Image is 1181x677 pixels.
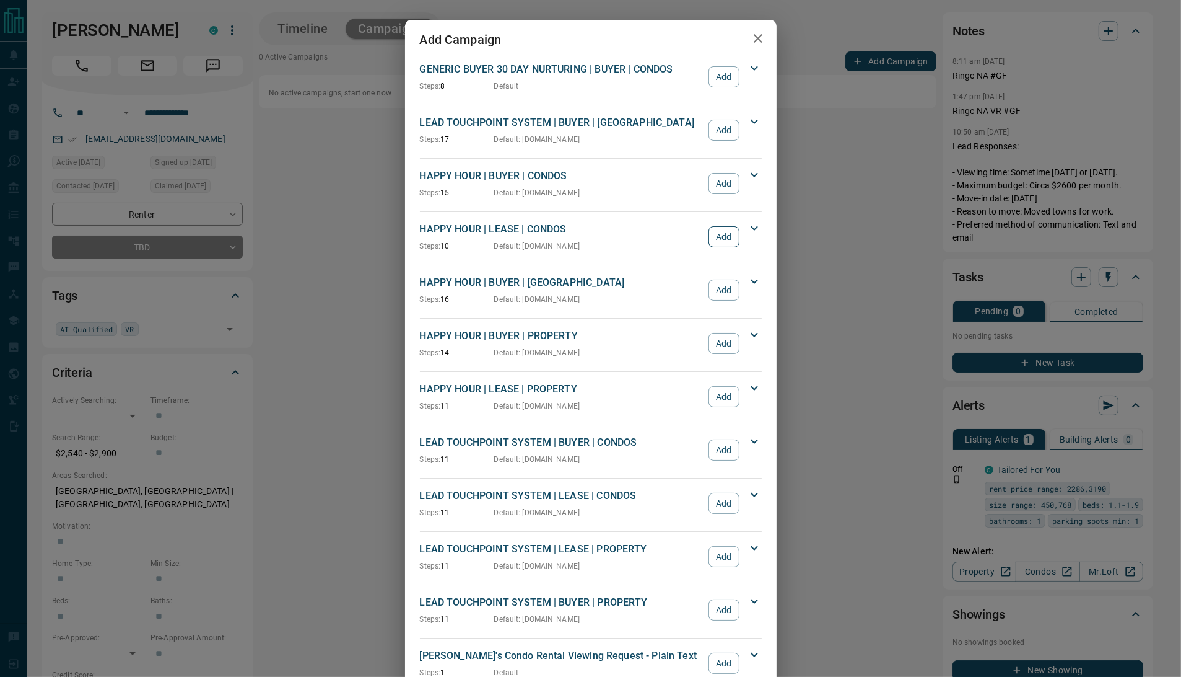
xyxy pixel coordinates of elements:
p: Default : [DOMAIN_NAME] [494,614,580,625]
p: HAPPY HOUR | BUYER | PROPERTY [420,329,703,343]
p: 11 [420,614,494,625]
div: LEAD TOUCHPOINT SYSTEM | BUYER | PROPERTYSteps:11Default: [DOMAIN_NAME]Add [420,593,762,627]
button: Add [708,120,739,141]
p: LEAD TOUCHPOINT SYSTEM | BUYER | [GEOGRAPHIC_DATA] [420,115,703,130]
p: HAPPY HOUR | LEASE | CONDOS [420,222,703,237]
p: HAPPY HOUR | BUYER | [GEOGRAPHIC_DATA] [420,275,703,290]
div: LEAD TOUCHPOINT SYSTEM | LEASE | CONDOSSteps:11Default: [DOMAIN_NAME]Add [420,486,762,521]
p: 11 [420,454,494,465]
p: LEAD TOUCHPOINT SYSTEM | BUYER | CONDOS [420,435,703,450]
button: Add [708,653,739,674]
button: Add [708,226,739,247]
div: LEAD TOUCHPOINT SYSTEM | LEASE | PROPERTYSteps:11Default: [DOMAIN_NAME]Add [420,539,762,574]
div: HAPPY HOUR | BUYER | PROPERTYSteps:14Default: [DOMAIN_NAME]Add [420,326,762,361]
p: LEAD TOUCHPOINT SYSTEM | LEASE | CONDOS [420,489,703,503]
p: Default : [DOMAIN_NAME] [494,560,580,572]
p: LEAD TOUCHPOINT SYSTEM | BUYER | PROPERTY [420,595,703,610]
div: HAPPY HOUR | LEASE | CONDOSSteps:10Default: [DOMAIN_NAME]Add [420,219,762,254]
h2: Add Campaign [405,20,516,60]
span: Steps: [420,508,441,517]
p: Default : [DOMAIN_NAME] [494,347,580,358]
span: Steps: [420,135,441,144]
p: 11 [420,507,494,518]
span: Steps: [420,242,441,250]
p: 16 [420,294,494,305]
p: 15 [420,187,494,198]
button: Add [708,546,739,567]
p: GENERIC BUYER 30 DAY NURTURING | BUYER | CONDOS [420,62,703,77]
span: Steps: [420,668,441,677]
div: LEAD TOUCHPOINT SYSTEM | BUYER | [GEOGRAPHIC_DATA]Steps:17Default: [DOMAIN_NAME]Add [420,113,762,148]
p: 11 [420,400,494,412]
p: HAPPY HOUR | LEASE | PROPERTY [420,382,703,397]
div: HAPPY HOUR | LEASE | PROPERTYSteps:11Default: [DOMAIN_NAME]Add [420,379,762,414]
p: 14 [420,347,494,358]
p: 17 [420,134,494,145]
button: Add [708,600,739,621]
p: [PERSON_NAME]'s Condo Rental Viewing Request - Plain Text [420,648,703,663]
p: Default : [DOMAIN_NAME] [494,187,580,198]
p: 11 [420,560,494,572]
button: Add [708,280,739,301]
p: 10 [420,241,494,252]
span: Steps: [420,562,441,570]
p: LEAD TOUCHPOINT SYSTEM | LEASE | PROPERTY [420,542,703,557]
p: Default : [DOMAIN_NAME] [494,454,580,465]
div: GENERIC BUYER 30 DAY NURTURING | BUYER | CONDOSSteps:8DefaultAdd [420,60,762,94]
div: HAPPY HOUR | BUYER | CONDOSSteps:15Default: [DOMAIN_NAME]Add [420,166,762,201]
span: Steps: [420,455,441,464]
p: Default : [DOMAIN_NAME] [494,507,580,518]
span: Steps: [420,615,441,624]
p: Default [494,81,519,92]
button: Add [708,333,739,354]
span: Steps: [420,188,441,197]
p: Default : [DOMAIN_NAME] [494,241,580,252]
button: Add [708,66,739,87]
span: Steps: [420,295,441,304]
button: Add [708,173,739,194]
p: Default : [DOMAIN_NAME] [494,294,580,305]
span: Steps: [420,82,441,91]
p: Default : [DOMAIN_NAME] [494,134,580,145]
button: Add [708,440,739,461]
p: Default : [DOMAIN_NAME] [494,400,580,412]
div: LEAD TOUCHPOINT SYSTEM | BUYER | CONDOSSteps:11Default: [DOMAIN_NAME]Add [420,433,762,467]
span: Steps: [420,402,441,410]
div: HAPPY HOUR | BUYER | [GEOGRAPHIC_DATA]Steps:16Default: [DOMAIN_NAME]Add [420,273,762,308]
p: 8 [420,81,494,92]
p: HAPPY HOUR | BUYER | CONDOS [420,169,703,184]
span: Steps: [420,348,441,357]
button: Add [708,386,739,407]
button: Add [708,493,739,514]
